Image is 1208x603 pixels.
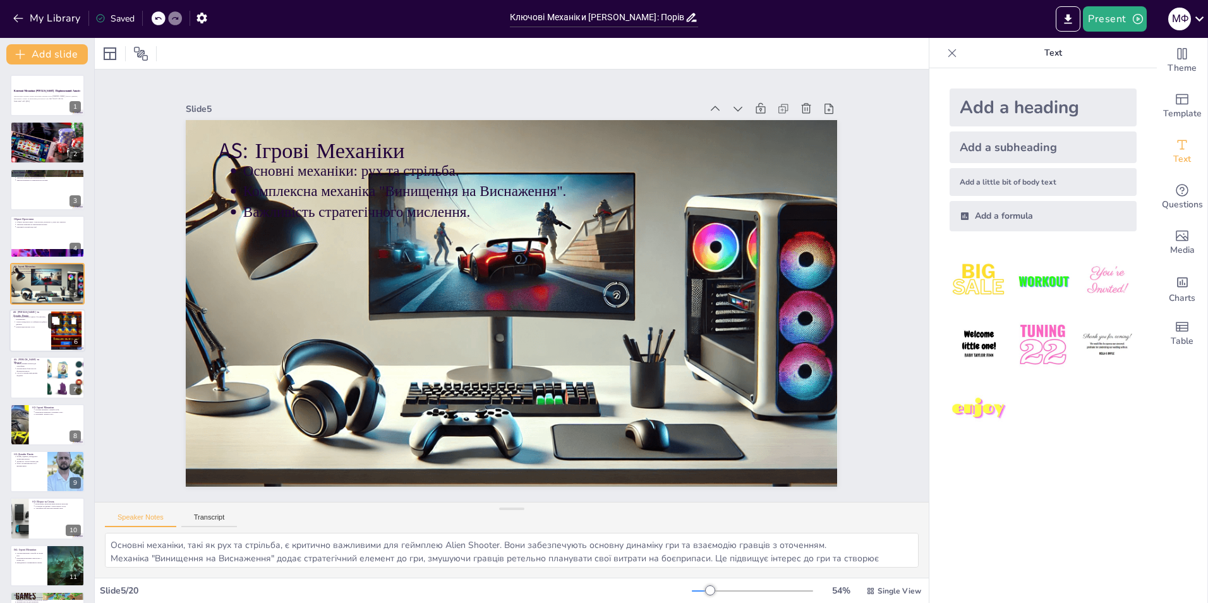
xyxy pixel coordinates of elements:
span: Single View [878,586,921,596]
button: Delete Slide [66,313,82,328]
p: Мета лабораторної роботи полягає в дослідженні механік [PERSON_NAME]. [16,126,81,129]
p: Комплексна механіка "Винищення на Виснаження". [243,181,805,202]
div: 3 [69,195,81,207]
p: EtG: Дизайн Рівнів [14,594,81,597]
button: М Ф [1168,6,1191,32]
p: Text [962,38,1144,68]
p: Основні механіки: стрільба та Dodge Roll. [16,552,44,556]
div: 10 [66,525,81,536]
p: H2: Ігрові Механіки [32,405,81,409]
p: Комплексна механіка "Винищення на Виснаження". [16,270,81,272]
div: Slide 5 [186,102,701,114]
p: Темна, кривава палітра для атмосфери. [16,363,44,367]
p: Обрано три прототипи: Alien Shooter, Helldivers 2, Enter the Gungeon. [16,221,81,224]
p: Презентація охоплює аналіз ключових механік трьох [PERSON_NAME], їхнього дизайну, візуального сти... [14,95,81,100]
div: Layout [100,44,120,64]
p: Унікальні механіки для виживання в грі. [16,176,81,179]
div: 6 [9,309,85,352]
button: Transcript [181,513,238,527]
img: 1.jpeg [950,252,1008,310]
p: Реалістична, мілітаристична палітра кольорів. [35,502,81,505]
div: Add a table [1157,311,1207,356]
div: Add a heading [950,88,1137,126]
div: 4 [10,216,85,257]
p: Комплексна механіка "Stratagem Code". [35,411,81,413]
p: Важливість стратегічного мислення. [243,202,805,222]
span: Position [133,46,148,61]
div: Change the overall theme [1157,38,1207,83]
p: AS: Ігрові Механіки [219,135,805,166]
div: Add images, graphics, shapes or video [1157,220,1207,265]
img: 5.jpeg [1013,315,1072,374]
p: Тактичні рішення та управління ресурсами. [16,179,81,181]
div: 2 [10,121,85,163]
p: Каналізація натовпу в грі. [16,326,47,328]
button: Add slide [6,44,88,64]
div: 5 [10,263,85,305]
div: Add a subheading [950,131,1137,163]
p: Унікальні механіки та їхній вплив на жанр. [16,224,81,226]
p: Наявність об'єктів для укриття (Flip Tables). [16,599,81,601]
div: Add a little bit of body text [950,168,1137,196]
p: AS: [PERSON_NAME] та Дизайн Рівнів [13,310,47,317]
div: 9 [69,477,81,489]
div: 9 [10,451,85,492]
p: Generated with [URL] [14,100,81,102]
div: 8 [69,430,81,442]
span: Charts [1169,291,1195,305]
div: 3 [10,169,85,210]
div: Add charts and graphs [1157,265,1207,311]
div: 11 [66,571,81,583]
p: AS: [PERSON_NAME] та Моделі [14,358,44,365]
strong: Ключові Механіки [PERSON_NAME]: Порівняльний Аналіз [14,90,80,93]
img: 6.jpeg [1078,315,1137,374]
p: Контрастність бонусів та їх функціональність. [16,368,44,372]
div: 1 [69,101,81,113]
p: Основні механіки: стрільба та біг. [35,408,81,411]
div: 54 % [826,585,856,597]
div: Add a formula [950,201,1137,231]
div: 10 [10,497,85,539]
div: М Ф [1168,8,1191,30]
p: Атмосфера гри через візуальний стиль. [35,507,81,509]
span: Questions [1162,198,1203,212]
span: Media [1170,243,1195,257]
p: Фокус на вертикальності та маневруванні. [16,463,44,467]
p: Основні механіки: рух та стрільба. [16,267,81,270]
div: 2 [69,149,81,160]
p: Мета та Жанр [14,123,81,127]
p: Вивчення механік допоможе створити якіснішу гру. [16,131,81,133]
div: 4 [69,243,81,254]
p: Інновації в ігровій індустрії. [16,226,81,228]
img: 7.jpeg [950,380,1008,439]
p: Основні механіки: рух та стрільба. [243,161,805,181]
span: Theme [1168,61,1197,75]
p: Великі, відкриті, процедурно згенеровані карти. [16,456,44,460]
div: Get real-time input from your audience [1157,174,1207,220]
p: AS: Ігрові Механіки [14,264,81,268]
p: Тактичний "Friendly Fire". [35,413,81,415]
div: Slide 5 / 20 [100,585,692,597]
img: 3.jpeg [1078,252,1137,310]
p: Сучасний 3D дизайн у стилі Military Sci-Fi. [35,504,81,507]
button: Present [1083,6,1146,32]
p: H2: Дизайн Рівнів [14,453,44,456]
p: Аналіз коридорного та лабіринтоподібного дизайну. [16,320,47,326]
div: Add ready made slides [1157,83,1207,129]
div: 7 [10,356,85,398]
span: Table [1171,334,1193,348]
div: 6 [70,336,82,348]
p: Концепція Last Stand: Inferno поєднує стратегію та динаміку бою. [16,174,81,176]
p: Комплексна механіка "Bullet Hell + Rogue-lite". [16,557,44,561]
button: My Library [9,8,86,28]
p: Дизайн як "Театр бойових дій". [16,460,44,463]
p: EtG: Ігрові Механіки [14,548,44,552]
div: 8 [10,404,85,446]
p: H2: Візуал та Стиль [32,499,81,503]
p: Обрані Прототипи [14,217,81,221]
p: Low-Poly/спрайтовий дизайн моделей. [16,372,44,377]
p: Обраний жанр: Top-Down Shooter / Action RPG. [16,128,81,131]
input: Insert title [510,8,686,27]
p: Ідея Майбутньої Гри [14,171,81,174]
p: Блок-схема ігрового циклу: бої, магазин, покращення. [16,316,47,321]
